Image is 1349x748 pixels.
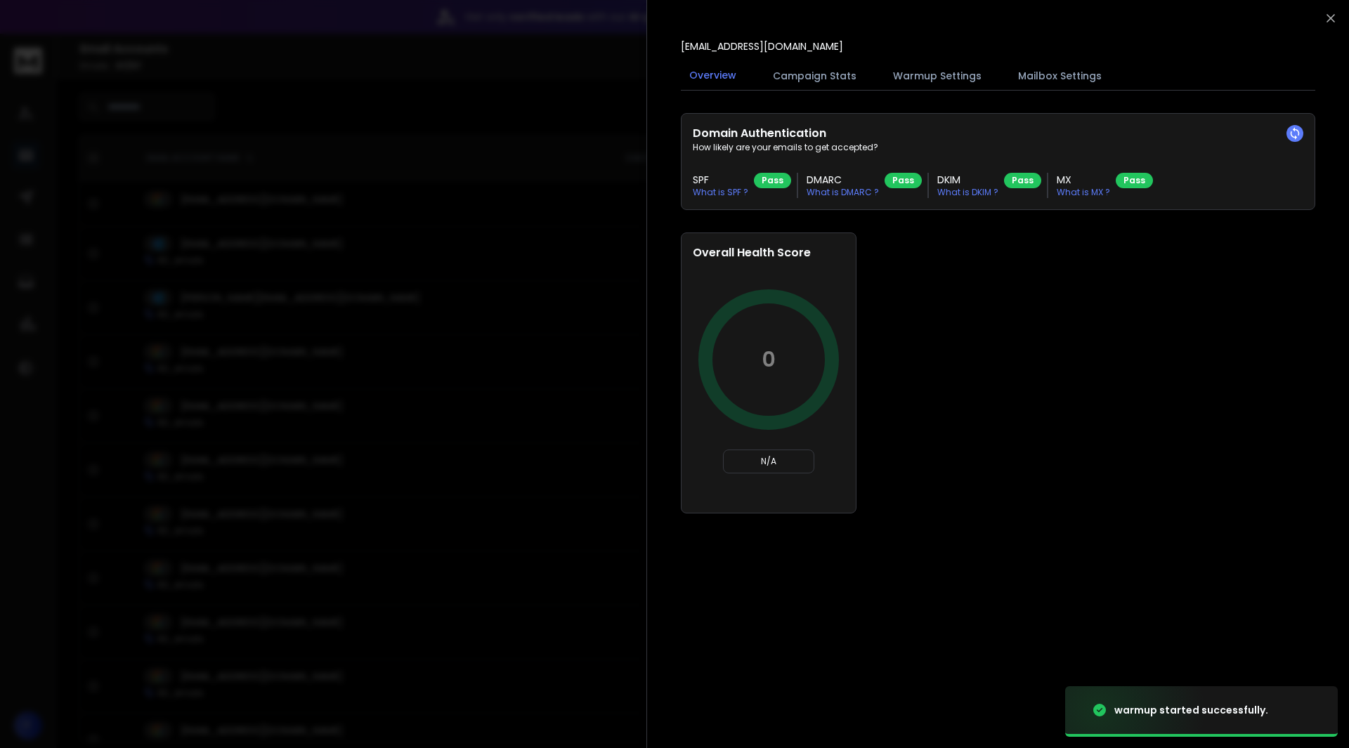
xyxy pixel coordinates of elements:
[937,187,998,198] p: What is DKIM ?
[681,39,843,53] p: [EMAIL_ADDRESS][DOMAIN_NAME]
[1057,173,1110,187] h3: MX
[885,60,990,91] button: Warmup Settings
[807,187,879,198] p: What is DMARC ?
[693,244,845,261] h2: Overall Health Score
[681,60,745,92] button: Overview
[807,173,879,187] h3: DMARC
[693,142,1303,153] p: How likely are your emails to get accepted?
[762,347,776,372] p: 0
[885,173,922,188] div: Pass
[1004,173,1041,188] div: Pass
[1114,703,1268,717] div: warmup started successfully.
[764,60,865,91] button: Campaign Stats
[693,125,1303,142] h2: Domain Authentication
[1057,187,1110,198] p: What is MX ?
[693,187,748,198] p: What is SPF ?
[1116,173,1153,188] div: Pass
[729,456,808,467] p: N/A
[693,173,748,187] h3: SPF
[937,173,998,187] h3: DKIM
[754,173,791,188] div: Pass
[1010,60,1110,91] button: Mailbox Settings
